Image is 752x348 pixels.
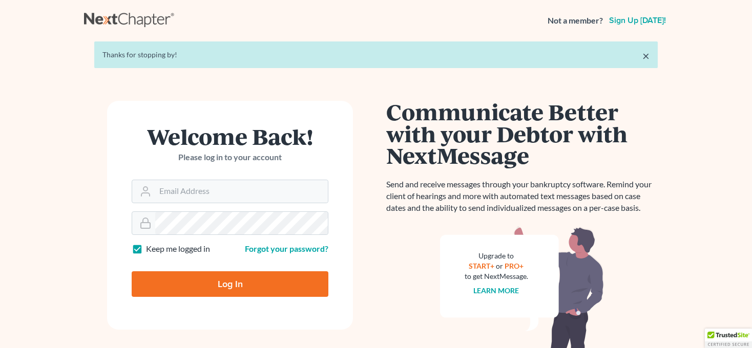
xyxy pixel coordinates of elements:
div: Thanks for stopping by! [102,50,650,60]
div: TrustedSite Certified [705,329,752,348]
input: Email Address [155,180,328,203]
h1: Communicate Better with your Debtor with NextMessage [386,101,658,166]
h1: Welcome Back! [132,125,328,147]
div: to get NextMessage. [465,271,528,281]
a: Sign up [DATE]! [607,16,668,25]
a: Learn more [474,286,519,295]
a: START+ [469,262,495,270]
a: PRO+ [505,262,524,270]
div: Upgrade to [465,251,528,261]
input: Log In [132,271,328,297]
p: Please log in to your account [132,151,328,163]
strong: Not a member? [548,15,603,27]
a: Forgot your password? [245,244,328,253]
span: or [496,262,504,270]
label: Keep me logged in [146,243,210,255]
p: Send and receive messages through your bankruptcy software. Remind your client of hearings and mo... [386,179,658,214]
a: × [642,50,650,62]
